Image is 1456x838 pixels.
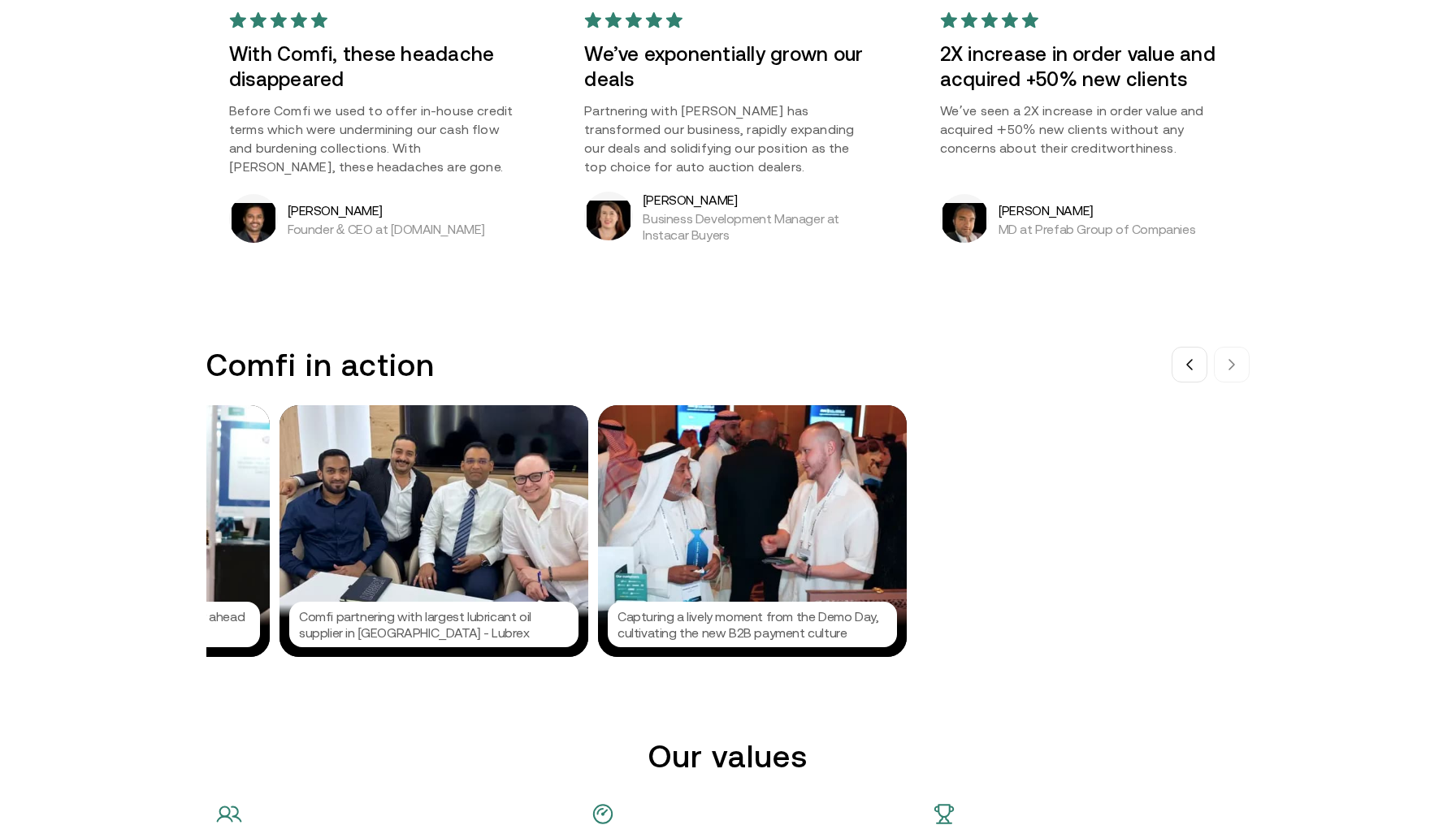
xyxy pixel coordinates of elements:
[942,203,986,243] img: Arif Shahzad Butt
[288,200,484,221] h5: [PERSON_NAME]
[587,201,630,240] img: Kara Pearse
[232,203,275,243] img: Bibin Varghese
[999,200,1196,221] h5: [PERSON_NAME]
[940,102,1227,158] p: We’ve seen a 2X increase in order value and acquired +50% new clients without any concerns about ...
[229,102,516,176] p: Before Comfi we used to offer in-house credit terms which were undermining our cash flow and burd...
[216,738,1240,775] h2: Our values
[299,608,569,641] p: Comfi partnering with largest lubricant oil supplier in [GEOGRAPHIC_DATA] - Lubrex
[643,189,871,210] h5: [PERSON_NAME]
[999,221,1196,237] p: MD at Prefab Group of Companies
[206,347,435,383] h3: Comfi in action
[584,41,871,92] h3: We’ve exponentially grown our deals
[584,102,871,176] p: Partnering with [PERSON_NAME] has transformed our business, rapidly expanding our deals and solid...
[617,608,887,641] p: Capturing a lively moment from the Demo Day, cultivating the new B2B payment culture
[288,221,484,237] p: Founder & CEO at [DOMAIN_NAME]
[229,41,516,92] h3: With Comfi, these headache disappeared
[940,41,1227,92] h3: 2X increase in order value and acquired +50% new clients
[643,210,871,243] p: Business Development Manager at Instacar Buyers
